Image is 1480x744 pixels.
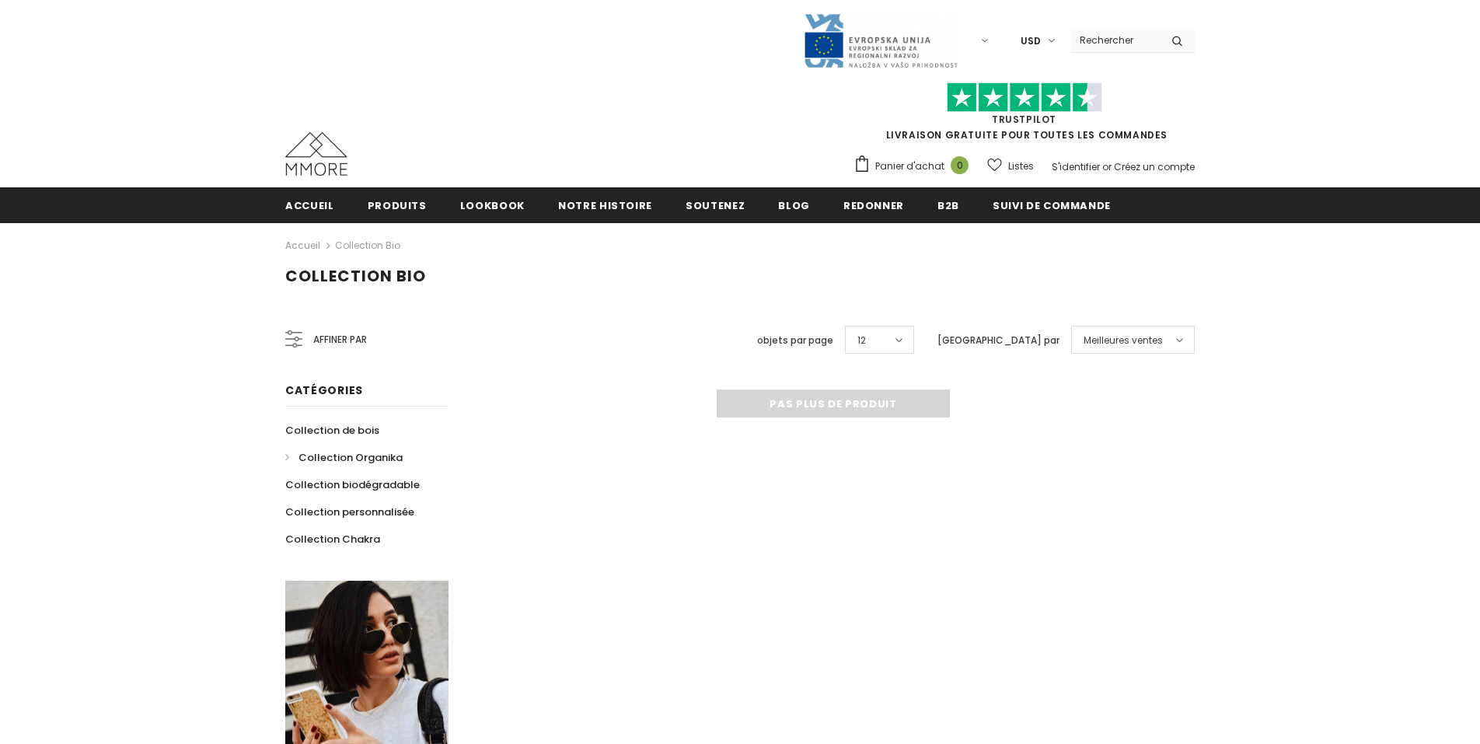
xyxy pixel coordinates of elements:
span: Collection biodégradable [285,477,420,492]
a: Collection biodégradable [285,471,420,498]
span: Blog [778,198,810,213]
span: Meilleures ventes [1084,333,1163,348]
span: Listes [1008,159,1034,174]
a: Blog [778,187,810,222]
span: soutenez [686,198,745,213]
span: Collection Chakra [285,532,380,547]
a: Collection personnalisée [285,498,414,526]
a: Collection Bio [335,239,400,252]
a: Accueil [285,187,334,222]
a: Redonner [843,187,904,222]
a: Listes [987,152,1034,180]
img: Faites confiance aux étoiles pilotes [947,82,1102,113]
span: Redonner [843,198,904,213]
label: objets par page [757,333,833,348]
span: or [1102,160,1112,173]
span: Produits [368,198,427,213]
a: Accueil [285,236,320,255]
img: Javni Razpis [803,12,958,69]
a: Lookbook [460,187,525,222]
a: Panier d'achat 0 [853,155,976,178]
a: Créez un compte [1114,160,1195,173]
span: 12 [857,333,866,348]
a: TrustPilot [992,113,1056,126]
span: Suivi de commande [993,198,1111,213]
a: B2B [937,187,959,222]
a: Javni Razpis [803,33,958,47]
span: B2B [937,198,959,213]
a: S'identifier [1052,160,1100,173]
a: Notre histoire [558,187,652,222]
span: Affiner par [313,331,367,348]
a: Suivi de commande [993,187,1111,222]
span: Catégories [285,382,363,398]
span: Collection Organika [298,450,403,465]
span: Notre histoire [558,198,652,213]
label: [GEOGRAPHIC_DATA] par [937,333,1059,348]
span: LIVRAISON GRATUITE POUR TOUTES LES COMMANDES [853,89,1195,141]
span: Collection personnalisée [285,505,414,519]
span: 0 [951,156,969,174]
span: Collection Bio [285,265,426,287]
span: Panier d'achat [875,159,944,174]
span: Accueil [285,198,334,213]
a: soutenez [686,187,745,222]
a: Collection de bois [285,417,379,444]
span: Collection de bois [285,423,379,438]
input: Search Site [1070,29,1160,51]
span: Lookbook [460,198,525,213]
img: Cas MMORE [285,132,347,176]
span: USD [1021,33,1041,49]
a: Collection Chakra [285,526,380,553]
a: Produits [368,187,427,222]
a: Collection Organika [285,444,403,471]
